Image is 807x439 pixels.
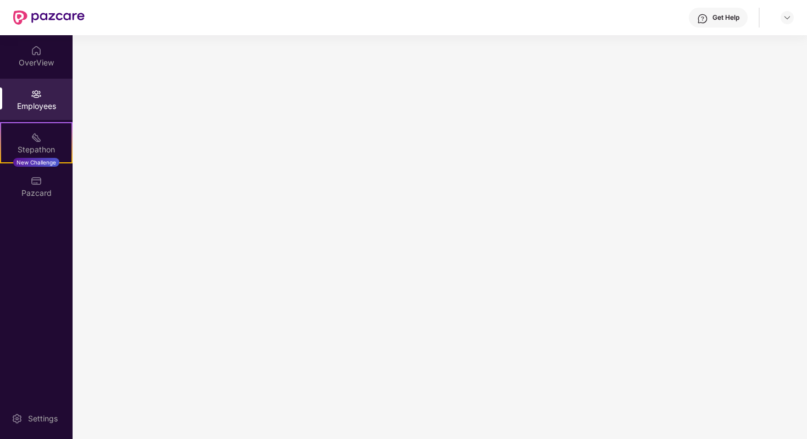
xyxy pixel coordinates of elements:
img: New Pazcare Logo [13,10,85,25]
div: Settings [25,413,61,424]
div: New Challenge [13,158,59,167]
div: Get Help [712,13,739,22]
img: svg+xml;base64,PHN2ZyBpZD0iU2V0dGluZy0yMHgyMCIgeG1sbnM9Imh0dHA6Ly93d3cudzMub3JnLzIwMDAvc3ZnIiB3aW... [12,413,23,424]
img: svg+xml;base64,PHN2ZyBpZD0iRHJvcGRvd24tMzJ4MzIiIHhtbG5zPSJodHRwOi8vd3d3LnczLm9yZy8yMDAwL3N2ZyIgd2... [783,13,792,22]
div: Stepathon [1,144,71,155]
img: svg+xml;base64,PHN2ZyBpZD0iRW1wbG95ZWVzIiB4bWxucz0iaHR0cDovL3d3dy53My5vcmcvMjAwMC9zdmciIHdpZHRoPS... [31,89,42,100]
img: svg+xml;base64,PHN2ZyBpZD0iSG9tZSIgeG1sbnM9Imh0dHA6Ly93d3cudzMub3JnLzIwMDAvc3ZnIiB3aWR0aD0iMjAiIG... [31,45,42,56]
img: svg+xml;base64,PHN2ZyB4bWxucz0iaHR0cDovL3d3dy53My5vcmcvMjAwMC9zdmciIHdpZHRoPSIyMSIgaGVpZ2h0PSIyMC... [31,132,42,143]
img: svg+xml;base64,PHN2ZyBpZD0iSGVscC0zMngzMiIgeG1sbnM9Imh0dHA6Ly93d3cudzMub3JnLzIwMDAvc3ZnIiB3aWR0aD... [697,13,708,24]
img: svg+xml;base64,PHN2ZyBpZD0iUGF6Y2FyZCIgeG1sbnM9Imh0dHA6Ly93d3cudzMub3JnLzIwMDAvc3ZnIiB3aWR0aD0iMj... [31,175,42,186]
